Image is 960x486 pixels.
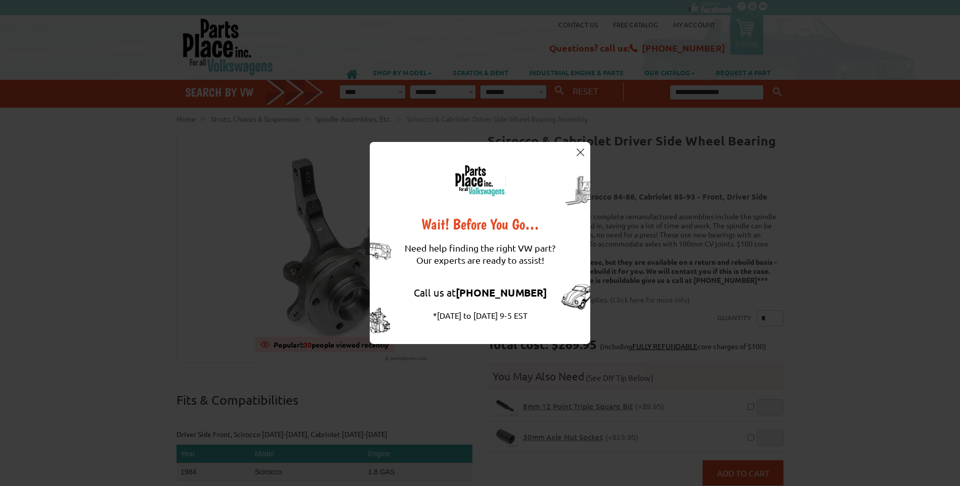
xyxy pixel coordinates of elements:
[405,232,555,276] div: Need help finding the right VW part? Our experts are ready to assist!
[577,149,584,156] img: close
[454,165,506,197] img: logo
[405,217,555,232] div: Wait! Before You Go…
[456,286,547,299] strong: [PHONE_NUMBER]
[405,309,555,321] div: *[DATE] to [DATE] 9-5 EST
[414,286,547,299] a: Call us at[PHONE_NUMBER]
